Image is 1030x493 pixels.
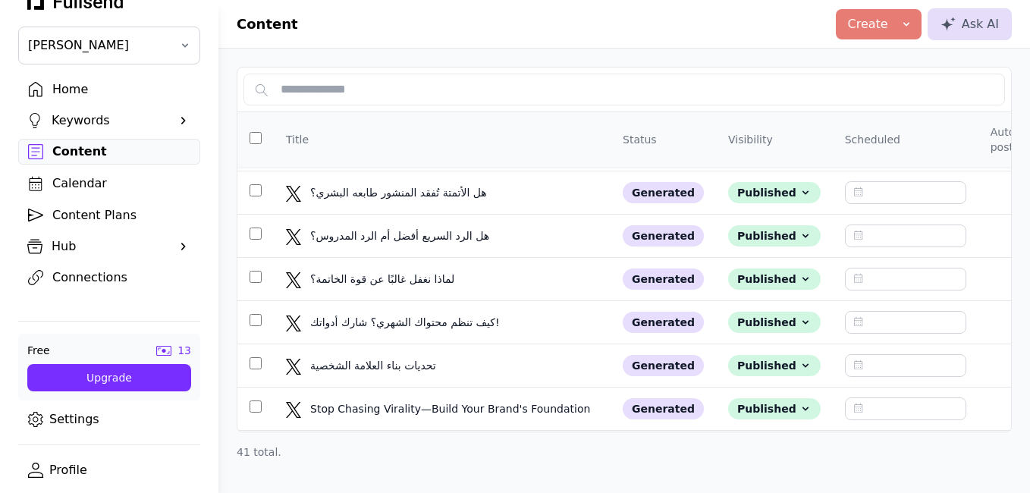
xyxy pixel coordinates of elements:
div: 41 total. [237,444,1012,460]
div: Published [728,398,821,419]
div: Published [728,355,821,376]
div: generated [623,225,704,246]
a: Content Plans [18,203,200,228]
a: Settings [18,407,200,432]
div: generated [623,355,704,376]
a: Calendar [18,171,200,196]
div: generated [623,312,704,333]
a: Content [18,139,200,165]
div: كيف تنظم محتواك الشهري؟ شارك أدواتك! [310,315,503,330]
div: Published [728,268,821,290]
div: Visibility [728,132,773,147]
div: 13 [177,343,191,358]
div: هل الرد السريع أفضل أم الرد المدروس؟ [310,228,492,243]
div: هل الأتمتة تُفقد المنشور طابعه البشري؟ [310,185,492,200]
div: Connections [52,268,190,287]
a: Home [18,77,200,102]
div: تحديات بناء العلامة الشخصية [310,358,492,373]
div: Scheduled [845,132,900,147]
div: generated [623,398,704,419]
div: Keywords [52,111,167,130]
span: [PERSON_NAME] [28,36,169,55]
div: Published [728,312,821,333]
h1: Content [237,14,298,35]
div: Hub [52,237,167,256]
button: Upgrade [27,364,191,391]
div: Status [623,132,657,147]
button: Create [836,9,922,39]
div: Title [286,132,309,147]
div: Content Plans [52,206,190,225]
div: Calendar [52,174,190,193]
div: Stop Chasing Virality—Build Your Brand's Foundation [310,401,593,416]
div: لماذا نغفل غالبًا عن قوة الخاتمة؟ [310,272,492,287]
div: generated [623,268,704,290]
div: generated [623,182,704,203]
div: Content [52,143,190,161]
div: Auto-post [991,124,1019,155]
div: Published [728,182,821,203]
a: Profile [18,457,200,483]
div: Create [848,15,888,33]
div: Upgrade [39,370,179,385]
button: [PERSON_NAME] [18,27,200,64]
div: Published [728,225,821,246]
button: Ask AI [928,8,1012,40]
a: Connections [18,265,200,290]
div: Free [27,343,50,358]
div: Home [52,80,190,99]
div: Ask AI [941,15,999,33]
